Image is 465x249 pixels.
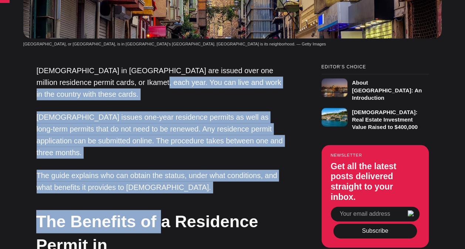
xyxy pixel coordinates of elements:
[321,65,429,69] small: Editor’s Choice
[331,207,419,221] input: Your email address
[37,65,284,100] p: [DEMOGRAPHIC_DATA] in [GEOGRAPHIC_DATA] are issued over one million residence permit cards, or Ik...
[321,105,429,131] a: [DEMOGRAPHIC_DATA]: Real Estate Investment Value Raised to $400,000
[331,153,419,157] small: Newsletter
[333,224,417,238] button: Subscribe
[23,41,442,47] figcaption: [GEOGRAPHIC_DATA], or [GEOGRAPHIC_DATA], is in [GEOGRAPHIC_DATA]'s [GEOGRAPHIC_DATA]. [GEOGRAPHIC...
[37,111,284,158] p: [DEMOGRAPHIC_DATA] issues one-year residence permits as well as long-term permits that do not nee...
[408,210,414,219] img: productIconColored.f2433d9a.svg
[321,74,429,102] a: About [GEOGRAPHIC_DATA]: An Introduction
[352,109,418,130] h3: [DEMOGRAPHIC_DATA]: Real Estate Investment Value Raised to $400,000
[37,170,284,193] p: The guide explains who can obtain the status, under what conditions, and what benefits it provide...
[331,161,419,202] h3: Get all the latest posts delivered straight to your inbox.
[352,79,422,101] h3: About [GEOGRAPHIC_DATA]: An Introduction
